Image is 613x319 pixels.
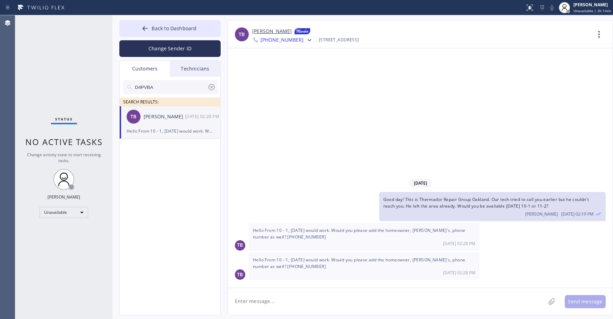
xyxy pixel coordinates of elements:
button: Change Sender ID [119,40,221,57]
button: Back to Dashboard [119,20,221,37]
span: Unavailable | 2h 1min [573,8,611,13]
div: Unavailable [40,207,88,218]
span: Back to Dashboard [152,25,196,32]
span: TB [130,113,136,121]
div: Customers [120,61,170,77]
div: 09/03/2025 9:28 AM [249,252,479,280]
span: Hello From 10 - 1, [DATE] would work. Would you please add the homeowner, [PERSON_NAME]'s, phone ... [253,257,465,269]
div: [PERSON_NAME] [48,194,80,200]
div: [PERSON_NAME] [144,113,185,121]
div: 09/03/2025 9:28 AM [185,112,221,120]
div: [PERSON_NAME] [573,2,611,8]
span: SEARCH RESULTS: [123,99,159,105]
input: Search [134,80,207,94]
span: TB [239,31,245,39]
div: [STREET_ADDRESS] [319,36,359,44]
span: Change activity state to start receiving tasks. [27,152,101,163]
div: 09/03/2025 9:28 AM [249,223,479,250]
div: 09/03/2025 9:19 AM [379,192,606,221]
span: Status [55,117,73,121]
span: Good day! This is Thermador Repair Group Oakland. Our tech tried to call you earlier but he could... [383,196,589,209]
span: TB [237,241,243,249]
span: [PERSON_NAME] [525,211,558,217]
span: [PHONE_NUMBER] [261,36,304,45]
span: No active tasks [25,136,103,148]
span: Hello From 10 - 1, [DATE] would work. Would you please add the homeowner, [PERSON_NAME]'s, phone ... [253,227,465,240]
a: [PERSON_NAME] [252,27,292,36]
span: [DATE] [409,179,432,187]
span: [DATE] 02:28 PM [443,270,475,276]
button: Send message [565,295,606,308]
div: Hello From 10 - 1, [DATE] would work. Would you please add the homeowner, [PERSON_NAME]'s, phone ... [127,127,213,135]
span: [DATE] 02:19 PM [561,211,594,217]
div: Technicians [170,61,220,77]
span: TB [237,271,243,279]
button: Mute [547,3,557,12]
span: [DATE] 02:28 PM [443,241,475,246]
